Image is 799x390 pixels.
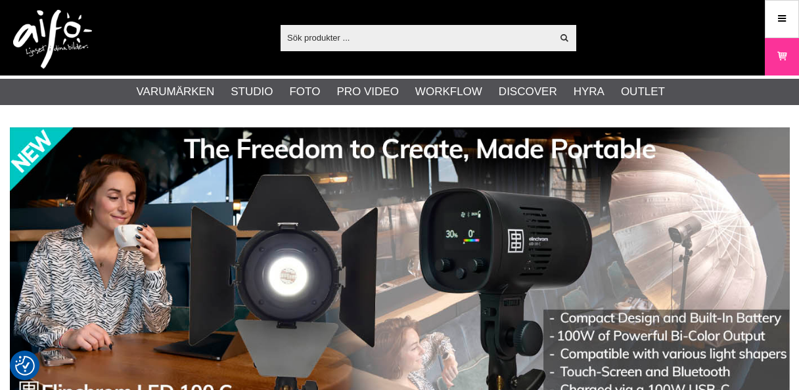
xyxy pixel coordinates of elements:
a: Discover [499,83,557,100]
a: Varumärken [137,83,215,100]
button: Samtyckesinställningar [15,354,35,378]
img: logo.png [13,10,92,69]
input: Sök produkter ... [281,28,552,47]
a: Foto [289,83,320,100]
a: Workflow [415,83,482,100]
a: Studio [231,83,273,100]
a: Pro Video [336,83,398,100]
a: Hyra [574,83,605,100]
img: Revisit consent button [15,356,35,376]
a: Outlet [621,83,665,100]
